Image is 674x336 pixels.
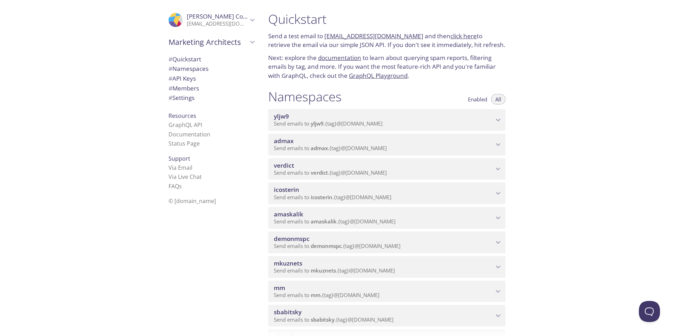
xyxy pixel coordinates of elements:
a: GraphQL Playground [349,72,408,80]
a: GraphQL API [168,121,202,129]
div: sbabitsky namespace [268,305,505,327]
h1: Quickstart [268,11,505,27]
p: [EMAIL_ADDRESS][DOMAIN_NAME] [187,20,248,27]
div: yljw9 namespace [268,109,505,131]
button: Enabled [464,94,491,105]
span: icosterin [311,194,332,201]
span: Send emails to . {tag} @[DOMAIN_NAME] [274,267,395,274]
a: documentation [318,54,361,62]
iframe: Help Scout Beacon - Open [639,301,660,322]
a: Documentation [168,130,210,138]
span: mm [311,291,321,298]
div: Ivan Costerin [163,8,260,32]
span: [PERSON_NAME] Costerin [187,12,259,20]
div: mm namespace [268,281,505,302]
a: FAQ [168,182,182,190]
p: Next: explore the to learn about querying spam reports, filtering emails by tag, and more. If you... [268,53,505,80]
div: demonmspc namespace [268,231,505,253]
span: Send emails to . {tag} @[DOMAIN_NAME] [274,169,387,176]
span: Resources [168,112,196,120]
span: mkuznets [274,259,302,267]
div: admax namespace [268,134,505,155]
span: # [168,74,172,82]
div: icosterin namespace [268,182,505,204]
span: admax [274,137,293,145]
span: Send emails to . {tag} @[DOMAIN_NAME] [274,194,391,201]
span: yljw9 [311,120,324,127]
span: amaskalik [274,210,303,218]
span: mkuznets [311,267,336,274]
span: verdict [274,161,294,169]
span: admax [311,145,328,152]
span: icosterin [274,186,299,194]
div: verdict namespace [268,158,505,180]
span: Support [168,155,190,162]
span: Quickstart [168,55,201,63]
span: sbabitsky [311,316,335,323]
span: Marketing Architects [168,37,248,47]
p: Send a test email to and then to retrieve the email via our simple JSON API. If you don't see it ... [268,32,505,49]
span: demonmspc [311,242,342,249]
div: amaskalik namespace [268,207,505,229]
span: # [168,55,172,63]
span: verdict [311,169,328,176]
div: Quickstart [163,54,260,64]
a: Status Page [168,140,200,147]
span: Send emails to . {tag} @[DOMAIN_NAME] [274,218,396,225]
div: Members [163,83,260,93]
span: # [168,84,172,92]
div: Marketing Architects [163,33,260,51]
span: API Keys [168,74,196,82]
span: Namespaces [168,65,209,73]
div: Team Settings [163,93,260,103]
span: Settings [168,94,194,102]
a: [EMAIL_ADDRESS][DOMAIN_NAME] [324,32,423,40]
div: API Keys [163,74,260,83]
a: Via Email [168,164,192,172]
span: # [168,94,172,102]
button: All [491,94,505,105]
span: Send emails to . {tag} @[DOMAIN_NAME] [274,316,394,323]
span: Send emails to . {tag} @[DOMAIN_NAME] [274,242,401,249]
span: yljw9 [274,112,289,120]
span: amaskalik [311,218,337,225]
span: mm [274,284,285,292]
span: demonmspc [274,235,310,243]
h1: Namespaces [268,89,342,105]
span: Send emails to . {tag} @[DOMAIN_NAME] [274,120,383,127]
div: mkuznets namespace [268,256,505,278]
span: Send emails to . {tag} @[DOMAIN_NAME] [274,145,387,152]
a: click here [450,32,477,40]
span: © [DOMAIN_NAME] [168,197,216,205]
a: Via Live Chat [168,173,202,181]
span: Members [168,84,199,92]
span: s [179,182,182,190]
span: sbabitsky [274,308,302,316]
span: Send emails to . {tag} @[DOMAIN_NAME] [274,291,379,298]
span: # [168,65,172,73]
div: Namespaces [163,64,260,74]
